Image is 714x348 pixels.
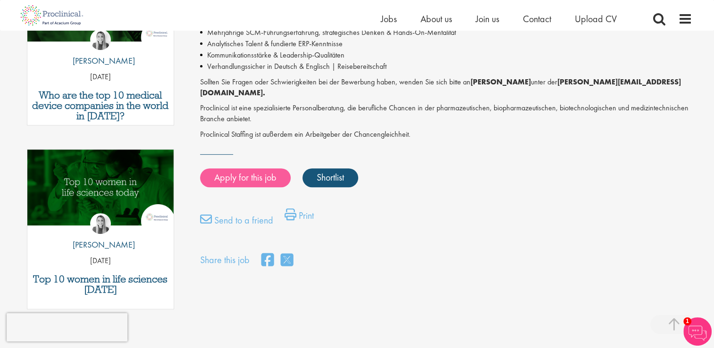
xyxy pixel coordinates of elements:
a: Print [285,208,314,227]
a: About us [420,13,452,25]
p: Proclinical ist eine spezialisierte Personalberatung, die berufliche Chancen in der pharmazeutisc... [200,103,692,124]
a: Shortlist [302,168,358,187]
a: share on twitter [281,250,293,271]
a: Top 10 women in life sciences [DATE] [32,274,169,295]
a: Who are the top 10 medical device companies in the world in [DATE]? [32,90,169,121]
a: Hannah Burke [PERSON_NAME] [66,213,135,256]
p: [DATE] [27,256,174,266]
a: Contact [523,13,551,25]
label: Share this job [200,253,250,267]
span: 1 [683,317,691,325]
a: Jobs [381,13,397,25]
a: Send to a friend [200,213,273,232]
li: Analytisches Talent & fundierte ERP-Kenntnisse [200,38,692,50]
a: Apply for this job [200,168,291,187]
li: Verhandlungssicher in Deutsch & Englisch | Reisebereitschaft [200,61,692,72]
a: share on facebook [261,250,274,271]
p: [DATE] [27,72,174,83]
p: [PERSON_NAME] [66,239,135,251]
iframe: reCAPTCHA [7,313,127,341]
a: Hannah Burke [PERSON_NAME] [66,29,135,72]
strong: [PERSON_NAME] [470,77,531,87]
strong: [PERSON_NAME][EMAIL_ADDRESS][DOMAIN_NAME]. [200,77,681,98]
img: Chatbot [683,317,712,346]
a: Link to a post [27,149,174,233]
img: Hannah Burke [90,29,111,50]
img: Top 10 women in life sciences today [27,149,174,225]
img: Hannah Burke [90,213,111,234]
p: Proclinical Staffing ist außerdem ein Arbeitgeber der Chancengleichheit. [200,129,692,140]
a: Upload CV [575,13,617,25]
li: Kommunikationsstärke & Leadership-Qualitäten [200,50,692,61]
li: Mehrjährige SCM-Führungserfahrung, strategisches Denken & Hands-On-Mentalität [200,27,692,38]
a: Join us [476,13,499,25]
p: [PERSON_NAME] [66,55,135,67]
p: Sollten Sie Fragen oder Schwierigkeiten bei der Bewerbung haben, wenden Sie sich bitte an unter der [200,77,692,99]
